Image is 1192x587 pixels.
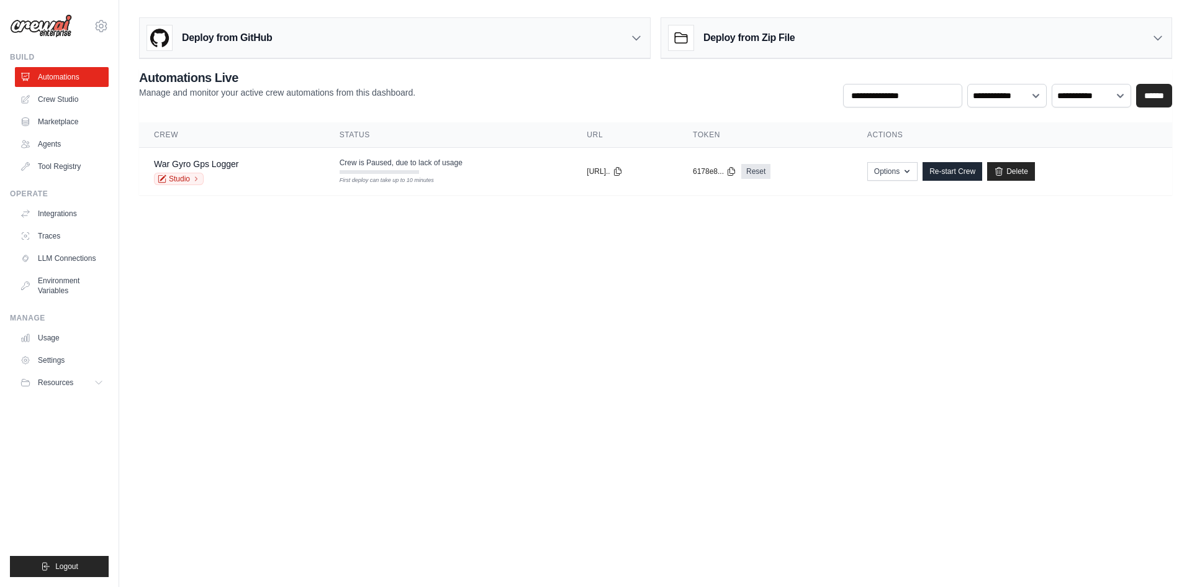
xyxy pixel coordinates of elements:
[1130,527,1192,587] iframe: Chat Widget
[15,271,109,301] a: Environment Variables
[987,162,1035,181] a: Delete
[15,112,109,132] a: Marketplace
[703,30,795,45] h3: Deploy from Zip File
[15,134,109,154] a: Agents
[741,164,770,179] a: Reset
[693,166,736,176] button: 6178e8...
[154,159,238,169] a: War Gyro Gps Logger
[10,52,109,62] div: Build
[139,69,415,86] h2: Automations Live
[15,350,109,370] a: Settings
[678,122,852,148] th: Token
[325,122,572,148] th: Status
[15,226,109,246] a: Traces
[182,30,272,45] h3: Deploy from GitHub
[10,189,109,199] div: Operate
[15,67,109,87] a: Automations
[15,373,109,393] button: Resources
[139,86,415,99] p: Manage and monitor your active crew automations from this dashboard.
[852,122,1172,148] th: Actions
[147,25,172,50] img: GitHub Logo
[38,378,73,388] span: Resources
[572,122,678,148] th: URL
[15,157,109,176] a: Tool Registry
[15,204,109,224] a: Integrations
[10,556,109,577] button: Logout
[15,328,109,348] a: Usage
[923,162,982,181] a: Re-start Crew
[340,158,463,168] span: Crew is Paused, due to lack of usage
[10,313,109,323] div: Manage
[15,248,109,268] a: LLM Connections
[55,562,78,571] span: Logout
[10,14,72,38] img: Logo
[139,122,325,148] th: Crew
[867,162,918,181] button: Options
[340,176,419,185] div: First deploy can take up to 10 minutes
[154,173,204,185] a: Studio
[15,89,109,109] a: Crew Studio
